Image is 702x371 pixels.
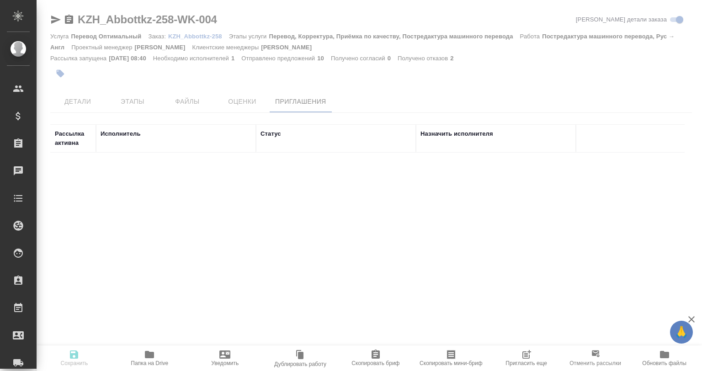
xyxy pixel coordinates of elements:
[569,359,621,368] p: Отменить рассылки
[37,345,112,371] button: Сохранить
[274,361,326,367] span: Дублировать работу
[489,345,564,371] button: Пригласить еще
[261,129,281,138] div: Статус
[674,323,689,342] span: 🙏
[642,360,686,366] span: Обновить файлы
[263,345,338,371] button: Дублировать работу
[420,360,482,366] span: Скопировать мини-бриф
[670,321,693,344] button: 🙏
[505,360,547,366] span: Пригласить еще
[338,345,414,371] button: Скопировать бриф
[211,360,239,366] span: Уведомить
[627,345,702,371] button: Обновить файлы
[351,360,399,366] span: Скопировать бриф
[420,129,493,138] div: Назначить исполнителя
[413,345,489,371] button: Скопировать мини-бриф
[187,345,263,371] button: Уведомить
[112,345,187,371] button: Папка на Drive
[55,129,91,148] div: Рассылка активна
[101,129,141,138] div: Исполнитель
[131,360,168,366] span: Папка на Drive
[61,360,88,366] span: Сохранить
